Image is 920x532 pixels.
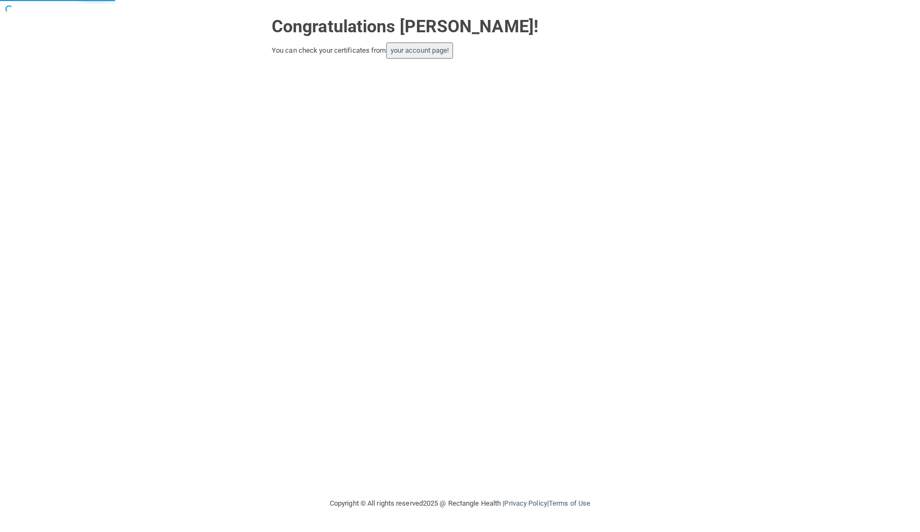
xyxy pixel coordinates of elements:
[272,16,539,37] strong: Congratulations [PERSON_NAME]!
[264,486,656,521] div: Copyright © All rights reserved 2025 @ Rectangle Health | |
[549,499,590,507] a: Terms of Use
[386,42,454,59] button: your account page!
[391,46,449,54] a: your account page!
[272,42,648,59] div: You can check your certificates from
[504,499,547,507] a: Privacy Policy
